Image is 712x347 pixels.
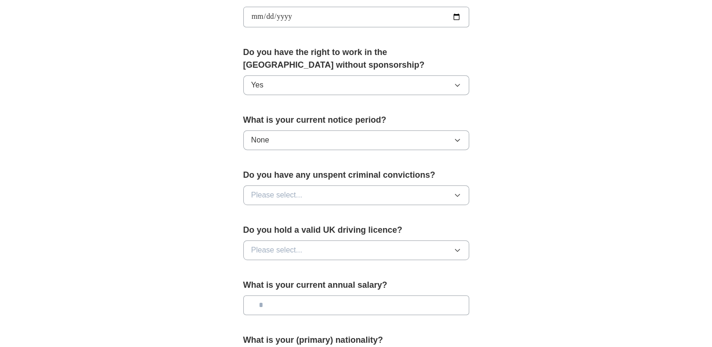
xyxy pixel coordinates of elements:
[243,279,469,292] label: What is your current annual salary?
[251,244,303,256] span: Please select...
[243,130,469,150] button: None
[251,134,269,146] span: None
[243,224,469,237] label: Do you hold a valid UK driving licence?
[243,46,469,71] label: Do you have the right to work in the [GEOGRAPHIC_DATA] without sponsorship?
[243,75,469,95] button: Yes
[243,114,469,126] label: What is your current notice period?
[243,240,469,260] button: Please select...
[243,185,469,205] button: Please select...
[243,169,469,181] label: Do you have any unspent criminal convictions?
[251,79,264,91] span: Yes
[243,334,469,347] label: What is your (primary) nationality?
[251,189,303,201] span: Please select...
